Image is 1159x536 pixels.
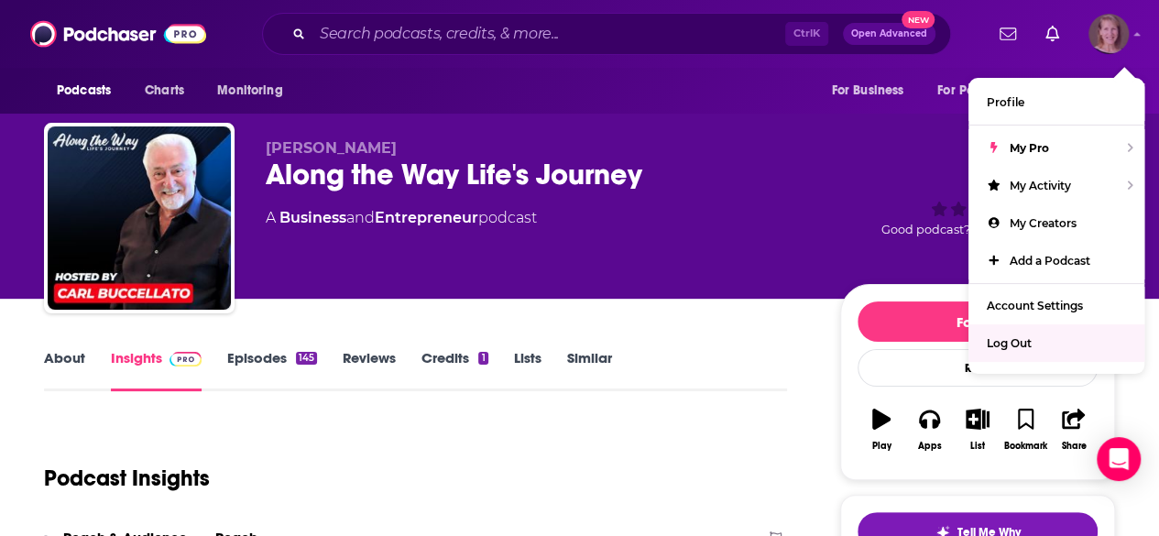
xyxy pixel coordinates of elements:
span: Podcasts [57,78,111,104]
h1: Podcast Insights [44,465,210,492]
button: Apps [905,397,953,463]
span: Charts [145,78,184,104]
a: Charts [133,73,195,108]
span: New [902,11,935,28]
button: open menu [1048,73,1115,108]
span: Ctrl K [785,22,828,46]
a: Lists [514,349,541,391]
a: Add a Podcast [968,242,1144,279]
span: For Business [831,78,903,104]
img: Along the Way Life's Journey [48,126,231,310]
div: Good podcast? Give it some love! [840,139,1115,253]
a: Similar [567,349,612,391]
button: open menu [925,73,1052,108]
div: Search podcasts, credits, & more... [262,13,951,55]
button: Share [1050,397,1098,463]
button: Bookmark [1001,397,1049,463]
span: Profile [987,95,1024,109]
span: My Activity [1010,179,1071,192]
button: open menu [818,73,926,108]
span: Logged in as tvdockum [1088,14,1129,54]
a: Account Settings [968,287,1144,324]
button: Open AdvancedNew [843,23,935,45]
div: Apps [918,441,942,452]
ul: Show profile menu [968,78,1144,374]
span: Open Advanced [851,29,927,38]
span: My Creators [1010,216,1077,230]
a: InsightsPodchaser Pro [111,349,202,391]
span: Add a Podcast [1010,254,1090,268]
button: Follow [858,301,1098,342]
button: Show profile menu [1088,14,1129,54]
span: My Pro [1010,141,1049,155]
div: Play [872,441,891,452]
a: About [44,349,85,391]
div: 145 [296,352,317,365]
a: Reviews [343,349,396,391]
div: Rate [858,349,1098,387]
a: Show notifications dropdown [1038,18,1066,49]
img: Podchaser - Follow, Share and Rate Podcasts [30,16,206,51]
span: Account Settings [987,299,1083,312]
div: Open Intercom Messenger [1097,437,1141,481]
button: open menu [204,73,306,108]
a: Show notifications dropdown [992,18,1023,49]
button: open menu [44,73,135,108]
div: Bookmark [1004,441,1047,452]
a: Profile [968,83,1144,121]
div: List [970,441,985,452]
div: Share [1061,441,1086,452]
a: Credits1 [421,349,487,391]
div: 1 [478,352,487,365]
input: Search podcasts, credits, & more... [312,19,785,49]
span: [PERSON_NAME] [266,139,397,157]
span: Monitoring [217,78,282,104]
img: Podchaser Pro [169,352,202,366]
span: and [346,209,375,226]
button: Play [858,397,905,463]
div: A podcast [266,207,537,229]
button: List [954,397,1001,463]
a: My Creators [968,204,1144,242]
span: Good podcast? Give it some love! [881,223,1074,236]
img: User Profile [1088,14,1129,54]
a: Episodes145 [227,349,317,391]
span: Log Out [987,336,1032,350]
a: Business [279,209,346,226]
span: For Podcasters [937,78,1025,104]
a: Entrepreneur [375,209,478,226]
